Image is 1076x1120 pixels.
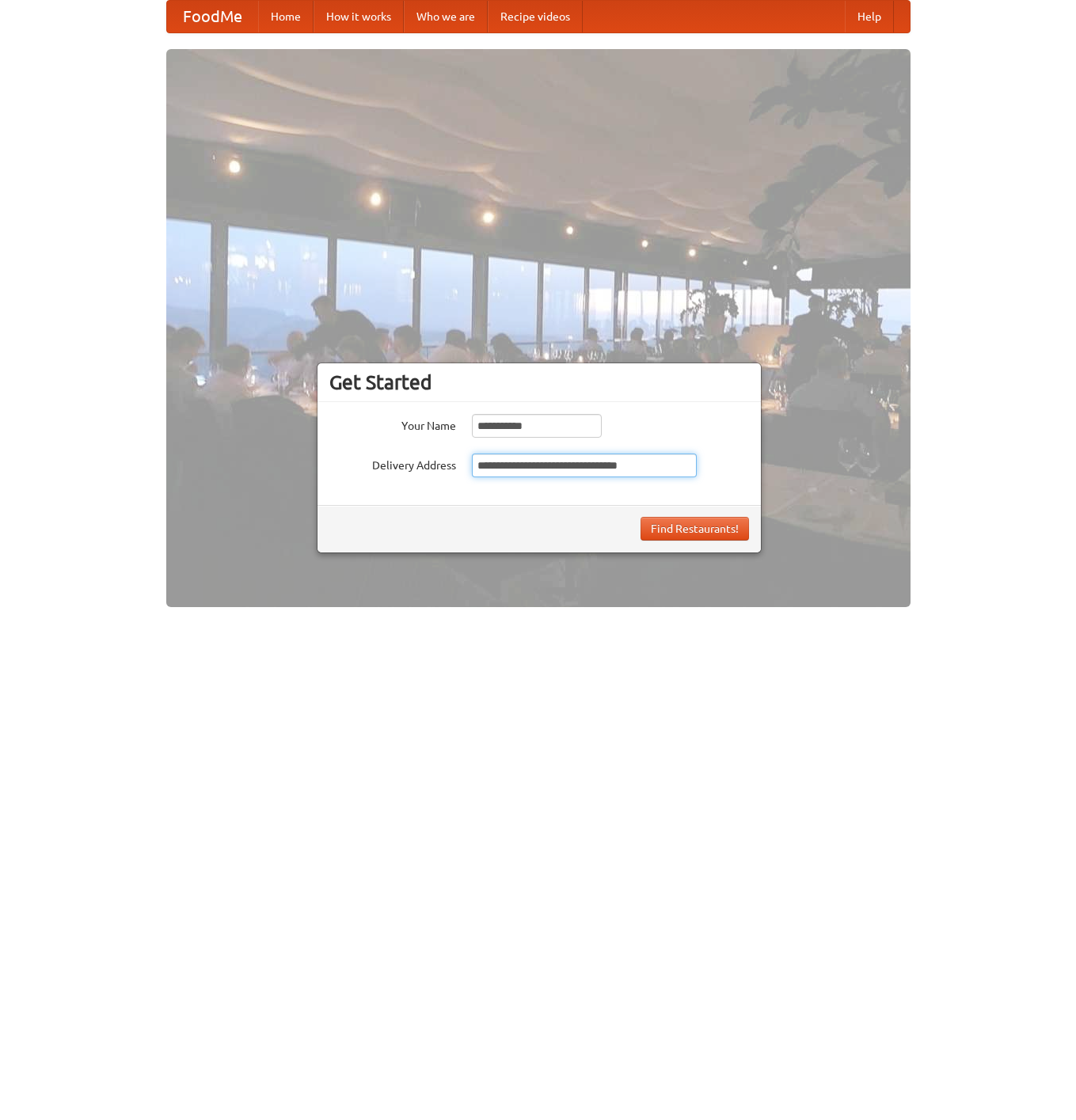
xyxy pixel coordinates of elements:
label: Your Name [329,414,456,434]
a: Home [258,1,314,32]
h3: Get Started [329,370,749,394]
a: Who we are [404,1,488,32]
a: FoodMe [167,1,258,32]
label: Delivery Address [329,454,456,473]
a: Recipe videos [488,1,583,32]
a: How it works [314,1,404,32]
button: Find Restaurants! [641,517,749,541]
a: Help [845,1,894,32]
